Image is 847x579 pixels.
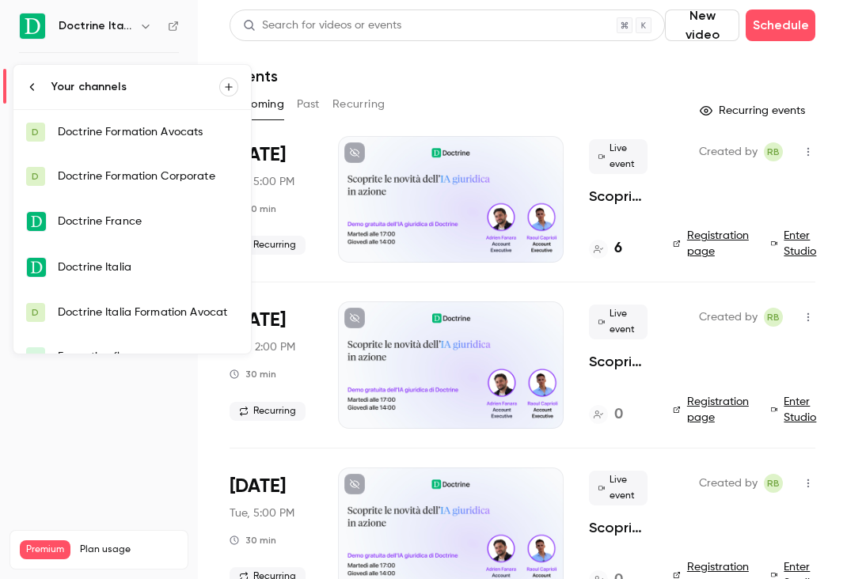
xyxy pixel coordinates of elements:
[58,214,238,229] div: Doctrine France
[32,169,39,184] span: D
[51,79,219,95] div: Your channels
[58,124,238,140] div: Doctrine Formation Avocats
[32,305,39,320] span: D
[58,259,238,275] div: Doctrine Italia
[58,349,238,365] div: Formation flow
[27,258,46,277] img: Doctrine Italia
[33,350,38,364] span: F
[32,125,39,139] span: D
[27,212,46,231] img: Doctrine France
[58,168,238,184] div: Doctrine Formation Corporate
[58,305,238,320] div: Doctrine Italia Formation Avocat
